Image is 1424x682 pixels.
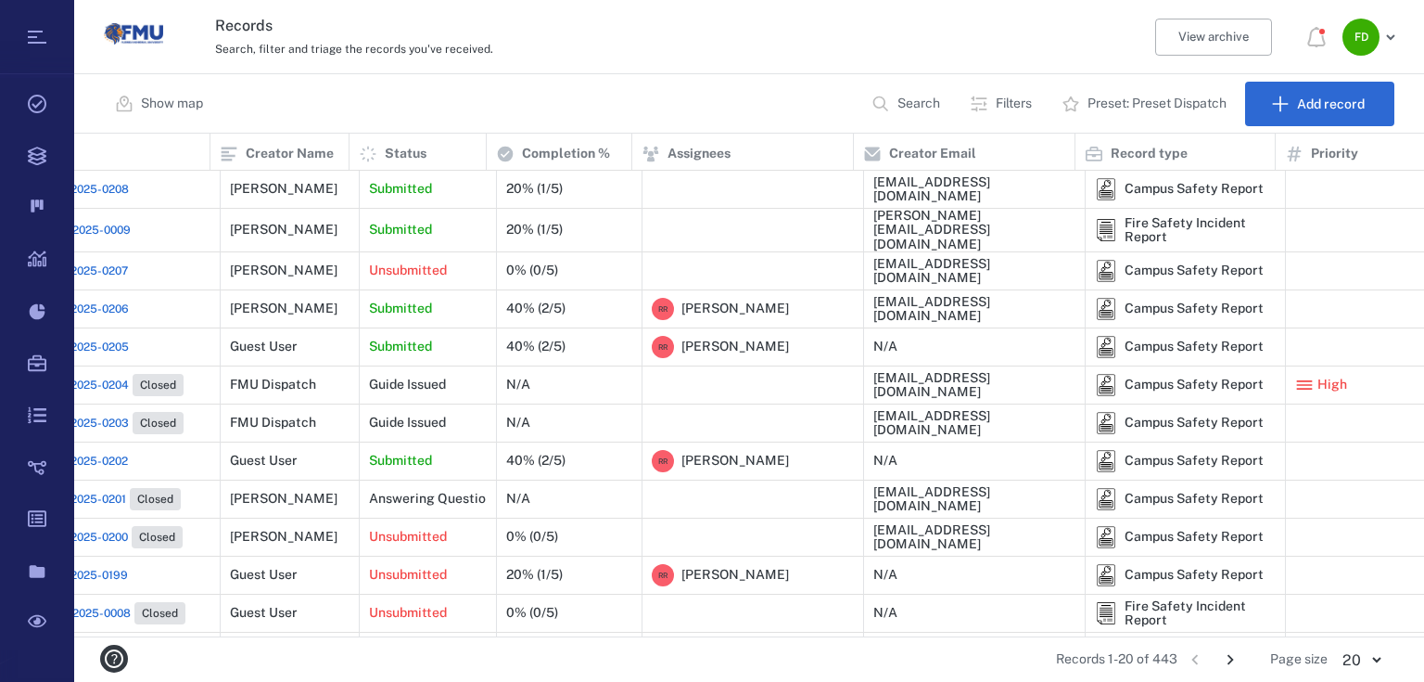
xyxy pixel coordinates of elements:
div: N/A [506,492,530,506]
div: 0% (0/5) [506,606,558,620]
a: CSR-2025-0202 [44,453,128,470]
p: Unsubmitted [369,262,447,280]
div: [EMAIL_ADDRESS][DOMAIN_NAME] [873,523,1075,552]
img: icon Fire Safety Incident Report [1095,219,1117,241]
a: CSR-2025-0205 [44,339,129,355]
img: icon Campus Safety Report [1095,526,1117,548]
div: R R [652,336,674,358]
a: CSR-2025-0206 [44,301,129,317]
span: Help [42,13,80,30]
div: Campus Safety Report [1095,488,1117,510]
div: 20% (1/5) [506,182,563,196]
div: Campus Safety Report [1125,264,1264,277]
div: [PERSON_NAME] [230,530,337,544]
div: [PERSON_NAME] [230,223,337,237]
p: Submitted [369,300,432,318]
div: Campus Safety Report [1095,526,1117,548]
div: Guest User [230,606,298,620]
div: FMU Dispatch [230,416,316,430]
p: Search [897,95,940,113]
span: CSR-2025-0208 [44,181,129,198]
div: Campus Safety Report [1125,416,1264,430]
div: 20% (1/5) [506,223,563,237]
button: Show map [104,82,218,126]
span: FSIR-2025-0008 [44,605,131,622]
p: Answering Questions [369,490,500,508]
img: icon Campus Safety Report [1095,260,1117,282]
img: icon Fire Safety Incident Report [1095,602,1117,624]
p: Filters [996,95,1032,113]
div: 0% (0/5) [506,264,558,277]
button: help [93,637,135,680]
p: Guide Issued [369,414,446,432]
img: Florida Memorial University logo [104,5,163,64]
p: Unsubmitted [369,604,447,623]
img: icon Campus Safety Report [1095,178,1117,200]
div: [PERSON_NAME][EMAIL_ADDRESS][DOMAIN_NAME] [873,209,1075,251]
p: Show map [141,95,203,113]
div: Campus Safety Report [1125,340,1264,354]
a: CSR-2025-0201Closed [44,488,181,510]
span: Closed [136,416,180,431]
a: CSR-2025-0207 [44,263,128,279]
div: Campus Safety Report [1095,298,1117,320]
p: Creator Email [889,145,976,163]
div: Fire Safety Incident Report [1095,602,1117,624]
div: Campus Safety Report [1095,412,1117,434]
p: Record type [1111,145,1188,163]
div: Campus Safety Report [1095,336,1117,358]
div: Campus Safety Report [1125,530,1264,544]
p: Submitted [369,338,432,356]
nav: pagination navigation [1177,645,1248,675]
div: R R [652,298,674,320]
button: Filters [959,82,1047,126]
p: Preset: Preset Dispatch [1087,95,1227,113]
span: [PERSON_NAME] [681,300,789,318]
a: CSR-2025-0199 [44,567,128,584]
div: [PERSON_NAME] [230,264,337,277]
a: CSR-2025-0204Closed [44,374,184,396]
div: N/A [873,568,897,582]
div: 20 [1328,650,1394,671]
span: High [1317,376,1347,394]
p: Guide Issued [369,376,446,394]
p: Priority [1311,145,1358,163]
img: icon Campus Safety Report [1095,374,1117,396]
span: [PERSON_NAME] [681,338,789,356]
button: Add record [1245,82,1394,126]
a: CSR-2025-0203Closed [44,412,184,434]
div: [EMAIL_ADDRESS][DOMAIN_NAME] [873,295,1075,324]
p: Submitted [369,221,432,239]
div: 40% (2/5) [506,454,566,468]
div: N/A [873,340,897,354]
div: [PERSON_NAME] [230,182,337,196]
a: CSR-2025-0200Closed [44,526,183,548]
a: FSIR-2025-0009 [44,222,131,238]
div: 0% (0/5) [506,530,558,544]
div: [EMAIL_ADDRESS][DOMAIN_NAME] [873,485,1075,514]
img: icon Campus Safety Report [1095,336,1117,358]
div: Campus Safety Report [1095,260,1117,282]
span: [PERSON_NAME] [681,452,789,470]
span: CSR-2025-0204 [44,377,129,393]
img: icon Campus Safety Report [1095,450,1117,472]
button: Search [860,82,955,126]
p: Assignees [667,145,731,163]
div: 40% (2/5) [506,340,566,354]
div: N/A [506,378,530,392]
div: Campus Safety Report [1125,454,1264,468]
span: CSR-2025-0201 [44,491,126,508]
p: Completion % [522,145,610,163]
div: R R [652,450,674,472]
h3: Records [215,15,940,37]
p: Status [385,145,426,163]
div: [EMAIL_ADDRESS][DOMAIN_NAME] [873,409,1075,438]
div: Fire Safety Incident Report [1125,216,1276,245]
img: icon Campus Safety Report [1095,412,1117,434]
div: FMU Dispatch [230,378,316,392]
div: [EMAIL_ADDRESS][DOMAIN_NAME] [873,175,1075,204]
p: Submitted [369,180,432,199]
